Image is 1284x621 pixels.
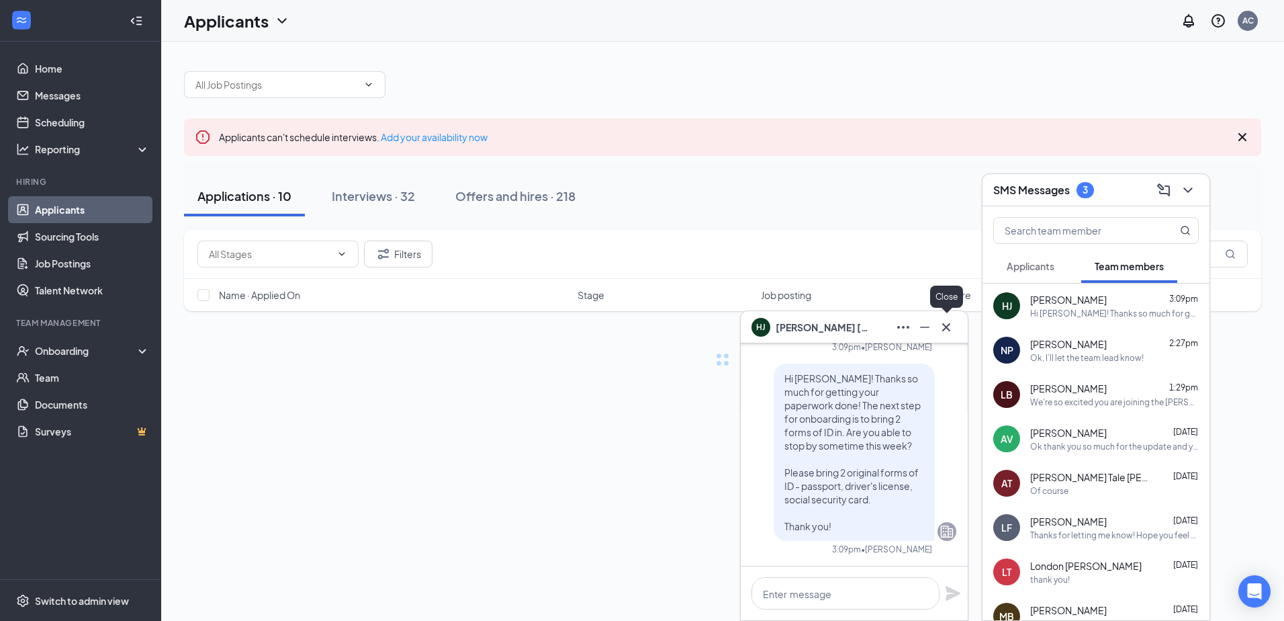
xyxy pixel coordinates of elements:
div: Hi [PERSON_NAME]! Thanks so much for getting your paperwork done! The next step for onboarding is... [1030,308,1199,319]
a: Home [35,55,150,82]
svg: Filter [375,246,392,262]
div: LT [1002,565,1011,579]
div: 3 [1083,184,1088,196]
div: Ok thank you so much for the update and your time [1030,441,1199,452]
div: Hiring [16,176,147,188]
svg: Plane [945,585,961,602]
svg: Cross [938,319,954,335]
span: [PERSON_NAME] [1030,382,1107,395]
h1: Applicants [184,9,269,32]
span: [DATE] [1173,515,1198,526]
span: Name · Applied On [219,288,300,302]
div: LB [1001,388,1013,401]
h3: SMS Messages [993,183,1070,198]
svg: UserCheck [16,344,30,358]
svg: Notifications [1181,13,1197,29]
a: Team [35,364,150,391]
div: HJ [1002,299,1012,313]
span: Job posting [761,288,811,302]
div: Offers and hires · 218 [455,188,576,204]
svg: MagnifyingGlass [1225,249,1236,259]
svg: QuestionInfo [1210,13,1226,29]
span: • [PERSON_NAME] [861,544,932,555]
svg: Error [195,129,211,145]
svg: WorkstreamLogo [15,13,28,27]
span: [PERSON_NAME] Tale [PERSON_NAME] [1030,470,1151,484]
span: Applicants [1007,260,1054,272]
span: London [PERSON_NAME] [1030,559,1142,573]
div: We're so excited you are joining the [PERSON_NAME] [DEMOGRAPHIC_DATA]-fil-Ateam ! Do you know any... [1030,397,1199,408]
span: 1:29pm [1169,382,1198,392]
div: Switch to admin view [35,594,129,608]
a: Add your availability now [381,131,488,143]
span: [PERSON_NAME] [PERSON_NAME] [776,320,870,335]
div: 3:09pm [832,341,861,353]
span: Applicants can't schedule interviews. [219,131,488,143]
input: All Stages [209,247,331,261]
input: All Job Postings [195,77,358,92]
svg: Settings [16,594,30,608]
svg: Analysis [16,142,30,156]
span: Stage [578,288,604,302]
svg: Cross [1234,129,1250,145]
span: 2:27pm [1169,338,1198,348]
svg: Collapse [130,14,143,28]
div: Reporting [35,142,150,156]
a: Talent Network [35,277,150,304]
div: Thanks for letting me know! Hope you feel better. [1030,530,1199,541]
button: Minimize [914,317,935,338]
span: [DATE] [1173,604,1198,614]
div: thank you! [1030,574,1070,585]
svg: ChevronDown [1180,182,1196,198]
div: AT [1001,477,1012,490]
div: Of course [1030,485,1068,497]
span: [PERSON_NAME] [1030,293,1107,306]
div: Interviews · 32 [332,188,415,204]
span: [DATE] [1173,560,1198,570]
span: 3:09pm [1169,294,1198,304]
a: SurveysCrown [35,418,150,445]
span: • [PERSON_NAME] [861,341,932,353]
a: Applicants [35,196,150,223]
span: Hi [PERSON_NAME]! Thanks so much for getting your paperwork done! The next step for onboarding is... [784,372,921,532]
svg: ComposeMessage [1156,182,1172,198]
div: Close [930,286,963,308]
div: LF [1001,521,1012,534]
div: AV [1001,432,1013,446]
button: ChevronDown [1177,179,1199,201]
div: Open Intercom Messenger [1238,575,1271,608]
svg: ChevronDown [363,79,374,90]
svg: ChevronDown [274,13,290,29]
span: [PERSON_NAME] [1030,426,1107,440]
span: [PERSON_NAME] [1030,515,1107,528]
div: Team Management [16,317,147,329]
svg: Ellipses [895,319,911,335]
span: [PERSON_NAME] [1030,604,1107,617]
div: 3:09pm [832,544,861,555]
div: Applications · 10 [197,188,291,204]
div: AC [1242,15,1254,26]
div: Onboarding [35,344,138,358]
svg: ChevronDown [336,249,347,259]
a: Sourcing Tools [35,223,150,250]
span: [DATE] [1173,427,1198,437]
span: [PERSON_NAME] [1030,337,1107,351]
svg: Minimize [917,319,933,335]
button: Ellipses [892,317,914,338]
span: [DATE] [1173,471,1198,481]
span: Team members [1095,260,1164,272]
button: ComposeMessage [1153,179,1175,201]
svg: Company [939,524,955,540]
input: Search team member [994,218,1153,243]
svg: MagnifyingGlass [1180,225,1191,236]
div: Ok, I’ll let the team lead know! [1030,352,1144,364]
button: Filter Filters [364,241,432,267]
div: NP [1001,343,1013,357]
a: Scheduling [35,109,150,136]
a: Messages [35,82,150,109]
a: Documents [35,391,150,418]
button: Cross [935,317,957,338]
a: Job Postings [35,250,150,277]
